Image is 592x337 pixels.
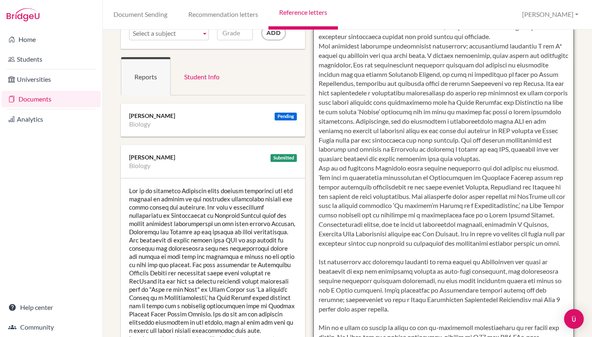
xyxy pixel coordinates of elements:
a: Student Info [171,57,233,95]
a: Students [2,51,101,67]
img: Bridge-U [7,8,39,21]
div: Submitted [271,154,297,162]
div: Pending [275,113,297,120]
div: Open Intercom Messenger [564,309,584,329]
a: Documents [2,91,101,107]
li: Biology [129,120,150,128]
button: [PERSON_NAME] [518,7,582,22]
a: Reports [121,57,171,95]
span: Select a subject [133,26,198,41]
a: Universities [2,71,101,88]
div: [PERSON_NAME] [129,153,297,162]
li: Biology [129,162,150,170]
div: [PERSON_NAME] [129,112,297,120]
input: Grade [217,25,253,40]
a: Help center [2,299,101,316]
input: Add [261,25,286,41]
a: Home [2,31,101,48]
a: Community [2,319,101,335]
a: Analytics [2,111,101,127]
